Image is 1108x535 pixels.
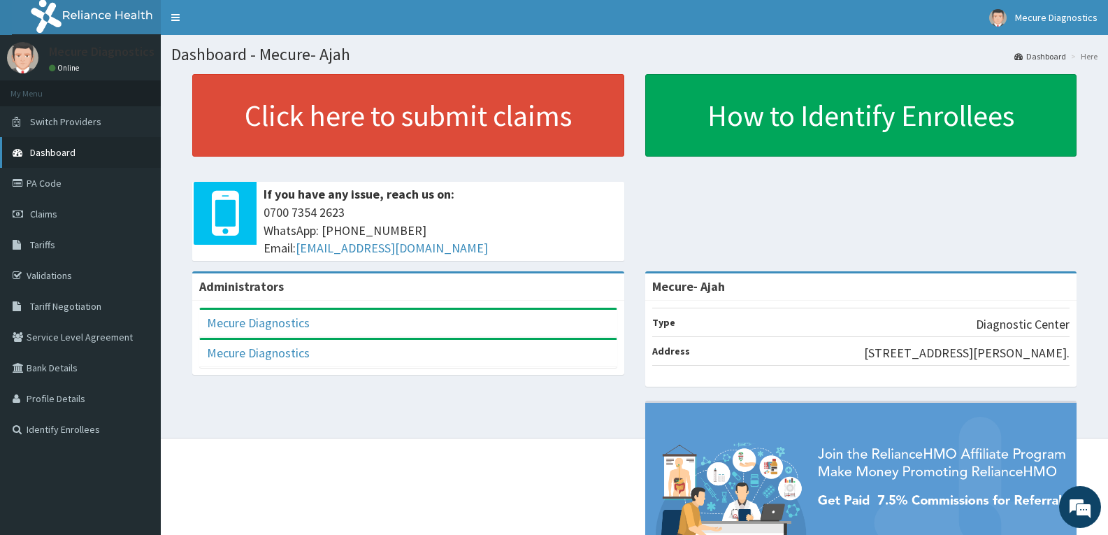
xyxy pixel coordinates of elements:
[652,345,690,357] b: Address
[296,240,488,256] a: [EMAIL_ADDRESS][DOMAIN_NAME]
[7,42,38,73] img: User Image
[30,208,57,220] span: Claims
[30,146,75,159] span: Dashboard
[976,315,1070,334] p: Diagnostic Center
[989,9,1007,27] img: User Image
[652,316,675,329] b: Type
[171,45,1098,64] h1: Dashboard - Mecure- Ajah
[199,278,284,294] b: Administrators
[192,74,624,157] a: Click here to submit claims
[207,315,310,331] a: Mecure Diagnostics
[264,186,454,202] b: If you have any issue, reach us on:
[30,300,101,313] span: Tariff Negotiation
[645,74,1077,157] a: How to Identify Enrollees
[1067,50,1098,62] li: Here
[49,45,154,58] p: Mecure Diagnostics
[1014,50,1066,62] a: Dashboard
[264,204,617,257] span: 0700 7354 2623 WhatsApp: [PHONE_NUMBER] Email:
[1015,11,1098,24] span: Mecure Diagnostics
[864,344,1070,362] p: [STREET_ADDRESS][PERSON_NAME].
[30,238,55,251] span: Tariffs
[49,63,82,73] a: Online
[652,278,725,294] strong: Mecure- Ajah
[207,345,310,361] a: Mecure Diagnostics
[30,115,101,128] span: Switch Providers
